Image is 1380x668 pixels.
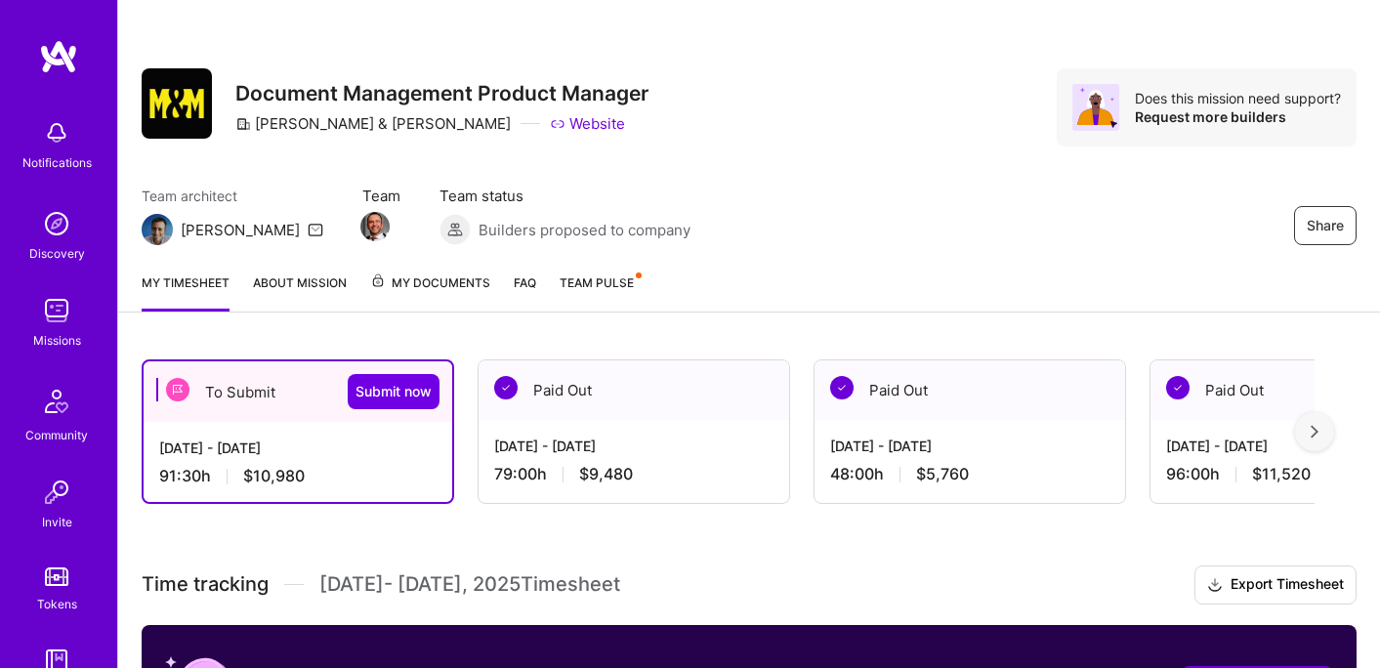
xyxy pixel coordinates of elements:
div: Paid Out [815,360,1125,420]
button: Share [1294,206,1357,245]
div: Discovery [29,243,85,264]
span: $5,760 [916,464,969,484]
img: discovery [37,204,76,243]
button: Submit now [348,374,439,409]
a: Team Member Avatar [362,210,388,243]
div: [PERSON_NAME] & [PERSON_NAME] [235,113,511,134]
a: My Documents [370,272,490,312]
i: icon Mail [308,222,323,237]
span: Share [1307,216,1344,235]
div: [PERSON_NAME] [181,220,300,240]
div: Does this mission need support? [1135,89,1341,107]
div: Tokens [37,594,77,614]
div: 79:00 h [494,464,774,484]
img: Paid Out [494,376,518,399]
span: My Documents [370,272,490,294]
a: About Mission [253,272,347,312]
span: Team [362,186,400,206]
a: FAQ [514,272,536,312]
div: 48:00 h [830,464,1109,484]
span: Team Pulse [560,275,634,290]
i: icon Download [1207,575,1223,596]
img: Team Architect [142,214,173,245]
span: Builders proposed to company [479,220,690,240]
span: Submit now [355,382,432,401]
span: Team architect [142,186,323,206]
div: Community [25,425,88,445]
img: Builders proposed to company [439,214,471,245]
span: $9,480 [579,464,633,484]
img: Community [33,378,80,425]
img: logo [39,39,78,74]
img: Paid Out [1166,376,1190,399]
div: Request more builders [1135,107,1341,126]
img: Invite [37,473,76,512]
a: My timesheet [142,272,230,312]
img: Team Member Avatar [360,212,390,241]
img: teamwork [37,291,76,330]
div: [DATE] - [DATE] [830,436,1109,456]
div: To Submit [144,361,452,422]
div: 91:30 h [159,466,437,486]
span: Time tracking [142,572,269,597]
img: To Submit [166,378,189,401]
a: Website [550,113,625,134]
img: tokens [45,567,68,586]
div: Invite [42,512,72,532]
span: [DATE] - [DATE] , 2025 Timesheet [319,572,620,597]
a: Team Pulse [560,272,640,312]
img: bell [37,113,76,152]
img: Company Logo [142,68,212,139]
div: [DATE] - [DATE] [494,436,774,456]
div: Notifications [22,152,92,173]
button: Export Timesheet [1194,565,1357,605]
span: $11,520 [1252,464,1311,484]
span: $10,980 [243,466,305,486]
i: icon CompanyGray [235,116,251,132]
div: [DATE] - [DATE] [159,438,437,458]
img: right [1311,425,1318,438]
h3: Document Management Product Manager [235,81,648,105]
img: Avatar [1072,84,1119,131]
div: Missions [33,330,81,351]
span: Team status [439,186,690,206]
img: Paid Out [830,376,854,399]
div: Paid Out [479,360,789,420]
